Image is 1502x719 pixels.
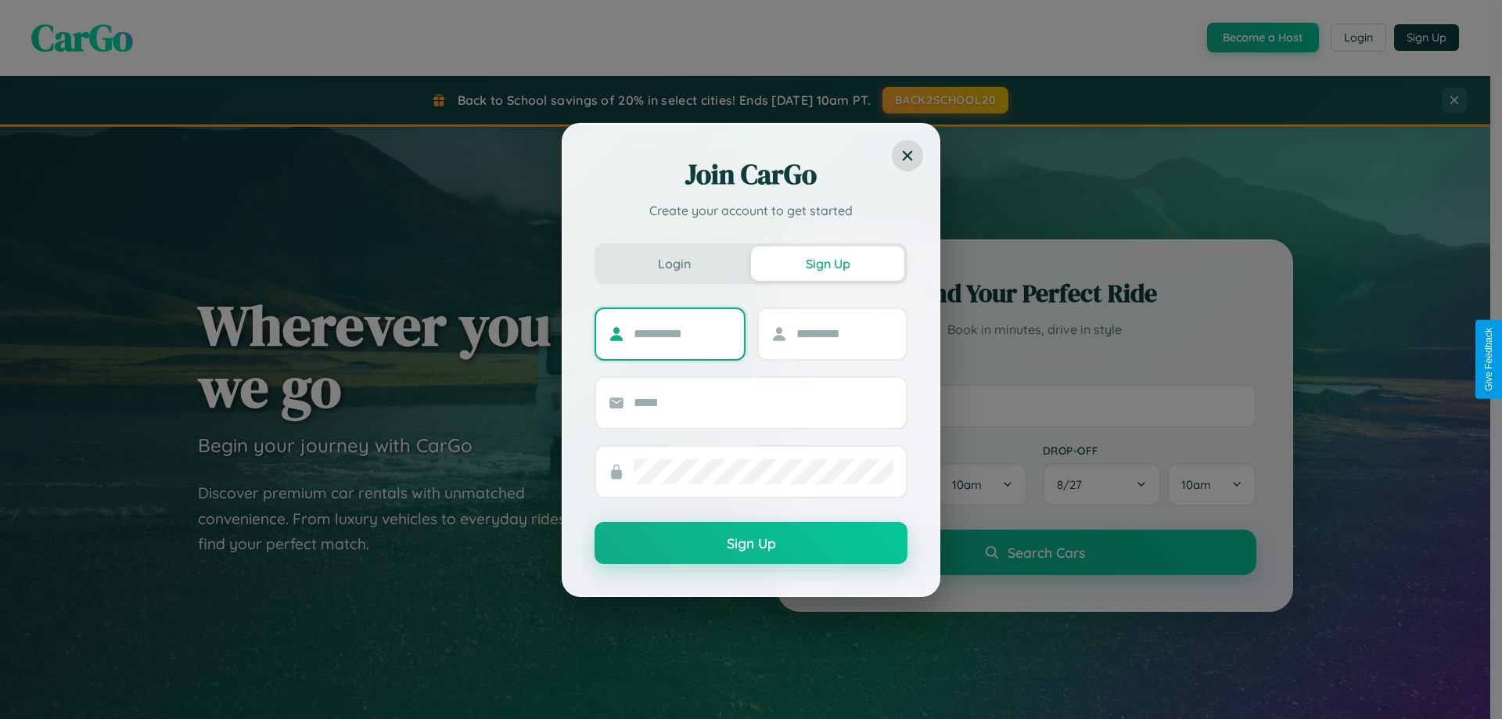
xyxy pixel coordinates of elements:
[598,246,751,281] button: Login
[1483,328,1494,391] div: Give Feedback
[595,156,907,193] h2: Join CarGo
[595,522,907,564] button: Sign Up
[751,246,904,281] button: Sign Up
[595,201,907,220] p: Create your account to get started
